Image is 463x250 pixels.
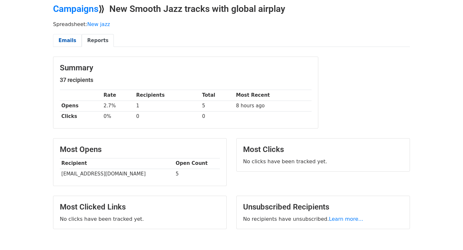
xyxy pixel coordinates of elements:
h2: ⟫ New Smooth Jazz tracks with global airplay [53,4,410,14]
a: Emails [53,34,82,47]
h3: Unsubscribed Recipients [243,202,403,212]
p: No clicks have been tracked yet. [60,216,220,222]
h3: Most Opens [60,145,220,154]
h3: Summary [60,63,312,73]
p: No recipients have unsubscribed. [243,216,403,222]
p: No clicks have been tracked yet. [243,158,403,165]
th: Recipients [135,90,201,101]
th: Total [201,90,235,101]
td: [EMAIL_ADDRESS][DOMAIN_NAME] [60,169,174,179]
td: 0 [135,111,201,122]
td: 0% [102,111,135,122]
th: Recipient [60,158,174,169]
p: Spreadsheet: [53,21,410,28]
td: 5 [174,169,220,179]
td: 1 [135,101,201,111]
h5: 37 recipients [60,76,312,84]
th: Most Recent [234,90,312,101]
h3: Most Clicked Links [60,202,220,212]
td: 2.7% [102,101,135,111]
td: 0 [201,111,235,122]
a: New jazz [87,21,110,27]
iframe: Chat Widget [431,219,463,250]
th: Rate [102,90,135,101]
h3: Most Clicks [243,145,403,154]
a: Reports [82,34,114,47]
a: Learn more... [329,216,363,222]
th: Clicks [60,111,102,122]
td: 5 [201,101,235,111]
th: Opens [60,101,102,111]
th: Open Count [174,158,220,169]
td: 8 hours ago [234,101,312,111]
a: Campaigns [53,4,98,14]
